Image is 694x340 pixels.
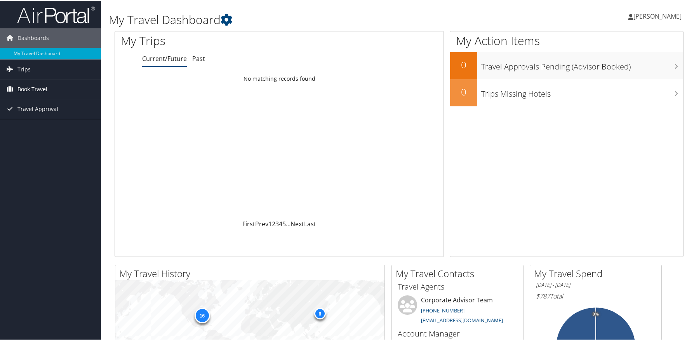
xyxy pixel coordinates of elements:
span: Dashboards [17,28,49,47]
li: Corporate Advisor Team [394,295,521,326]
h2: My Travel Contacts [396,266,523,279]
a: 4 [279,219,282,227]
td: No matching records found [115,71,444,85]
a: Last [304,219,316,227]
a: [PERSON_NAME] [628,4,689,27]
h1: My Trips [121,32,301,48]
a: 3 [275,219,279,227]
h3: Travel Agents [398,281,517,291]
h3: Trips Missing Hotels [481,84,683,99]
div: 6 [314,307,325,319]
tspan: 0% [593,311,599,316]
span: $787 [536,291,550,300]
h2: 0 [450,85,477,98]
a: 0Trips Missing Hotels [450,78,683,106]
span: Trips [17,59,31,78]
div: 16 [194,307,210,323]
h1: My Action Items [450,32,683,48]
a: Current/Future [142,54,187,62]
a: Next [290,219,304,227]
a: 2 [272,219,275,227]
a: 1 [268,219,272,227]
h3: Travel Approvals Pending (Advisor Booked) [481,57,683,71]
a: 0Travel Approvals Pending (Advisor Booked) [450,51,683,78]
a: 5 [282,219,286,227]
span: [PERSON_NAME] [633,11,682,20]
h2: My Travel Spend [534,266,661,279]
a: Past [192,54,205,62]
h2: My Travel History [119,266,384,279]
a: [EMAIL_ADDRESS][DOMAIN_NAME] [421,316,503,323]
span: Book Travel [17,79,47,98]
span: Travel Approval [17,99,58,118]
h6: [DATE] - [DATE] [536,281,656,288]
a: [PHONE_NUMBER] [421,306,464,313]
h2: 0 [450,57,477,71]
h6: Total [536,291,656,300]
a: First [242,219,255,227]
span: … [286,219,290,227]
img: airportal-logo.png [17,5,95,23]
h3: Account Manager [398,328,517,338]
h1: My Travel Dashboard [109,11,496,27]
a: Prev [255,219,268,227]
